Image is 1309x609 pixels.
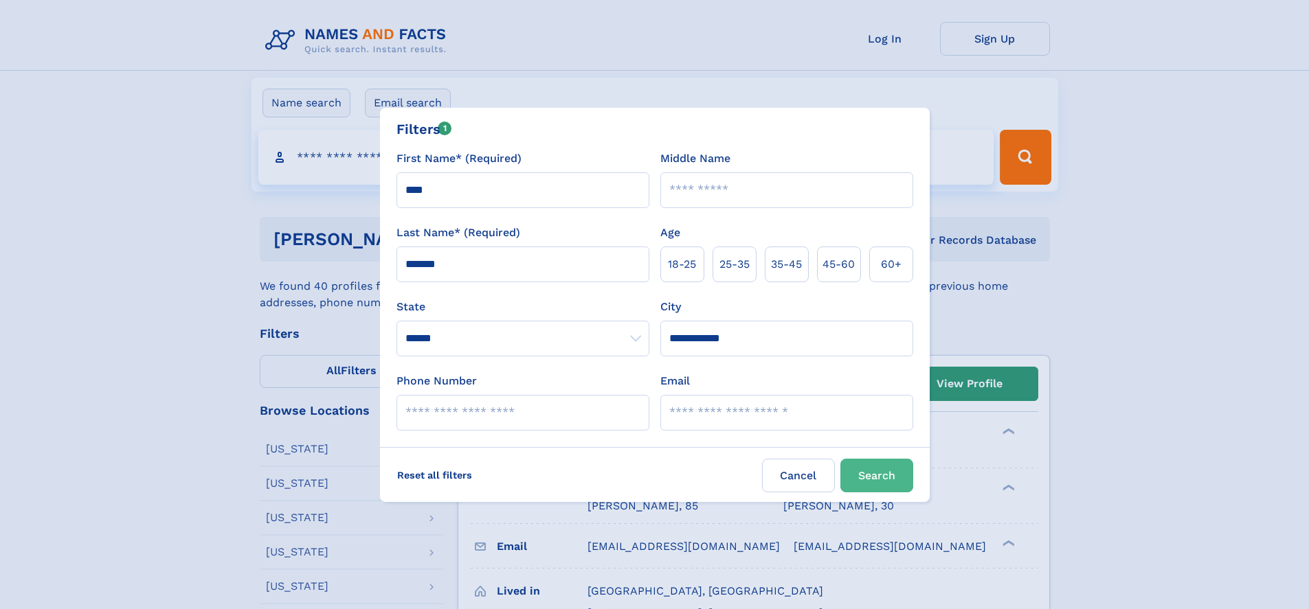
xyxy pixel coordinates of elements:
[396,225,520,241] label: Last Name* (Required)
[396,150,522,167] label: First Name* (Required)
[881,256,902,273] span: 60+
[668,256,696,273] span: 18‑25
[396,119,452,139] div: Filters
[660,150,730,167] label: Middle Name
[771,256,802,273] span: 35‑45
[823,256,855,273] span: 45‑60
[660,225,680,241] label: Age
[388,459,481,492] label: Reset all filters
[396,373,477,389] label: Phone Number
[660,299,681,315] label: City
[762,459,835,492] label: Cancel
[396,299,649,315] label: State
[719,256,750,273] span: 25‑35
[660,373,690,389] label: Email
[840,459,913,492] button: Search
